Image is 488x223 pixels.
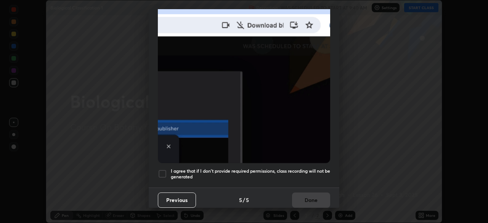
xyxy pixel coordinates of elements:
button: Previous [158,193,196,208]
h4: 5 [239,196,242,204]
h4: 5 [246,196,249,204]
h4: / [243,196,245,204]
h5: I agree that if I don't provide required permissions, class recording will not be generated [171,168,330,180]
